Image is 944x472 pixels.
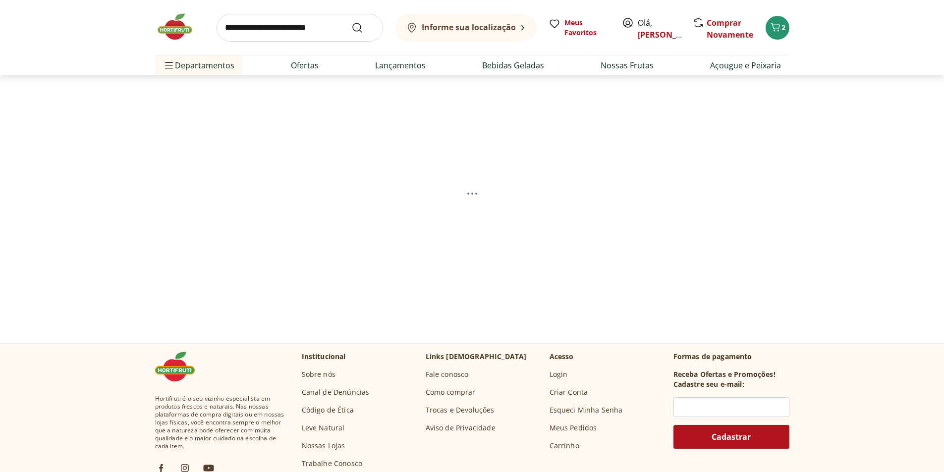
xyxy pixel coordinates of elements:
a: Trabalhe Conosco [302,459,363,469]
span: Meus Favoritos [564,18,610,38]
a: Bebidas Geladas [482,59,544,71]
span: Departamentos [163,53,234,77]
a: Comprar Novamente [707,17,753,40]
a: Criar Conta [550,387,588,397]
a: Código de Ética [302,405,354,415]
a: Sobre nós [302,369,335,379]
a: Login [550,369,568,379]
a: Ofertas [291,59,319,71]
a: Lançamentos [375,59,426,71]
a: Como comprar [426,387,476,397]
a: Fale conosco [426,369,469,379]
button: Submit Search [351,22,375,34]
a: [PERSON_NAME] [638,29,702,40]
a: Açougue e Peixaria [710,59,781,71]
button: Cadastrar [673,425,789,449]
span: Hortifruti é o seu vizinho especialista em produtos frescos e naturais. Nas nossas plataformas de... [155,395,286,450]
a: Meus Pedidos [550,423,597,433]
button: Informe sua localização [395,14,537,42]
span: Cadastrar [712,433,751,441]
button: Carrinho [766,16,789,40]
a: Meus Favoritos [549,18,610,38]
a: Nossas Lojas [302,441,345,451]
p: Acesso [550,352,574,362]
p: Institucional [302,352,346,362]
a: Carrinho [550,441,579,451]
a: Esqueci Minha Senha [550,405,623,415]
span: Olá, [638,17,682,41]
button: Menu [163,53,175,77]
img: Hortifruti [155,352,205,381]
p: Formas de pagamento [673,352,789,362]
b: Informe sua localização [422,22,516,33]
a: Leve Natural [302,423,345,433]
a: Trocas e Devoluções [426,405,495,415]
a: Nossas Frutas [601,59,654,71]
h3: Receba Ofertas e Promoções! [673,369,776,379]
img: Hortifruti [155,12,205,42]
span: 2 [781,23,785,32]
p: Links [DEMOGRAPHIC_DATA] [426,352,527,362]
h3: Cadastre seu e-mail: [673,379,744,389]
a: Canal de Denúncias [302,387,370,397]
input: search [217,14,383,42]
a: Aviso de Privacidade [426,423,496,433]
